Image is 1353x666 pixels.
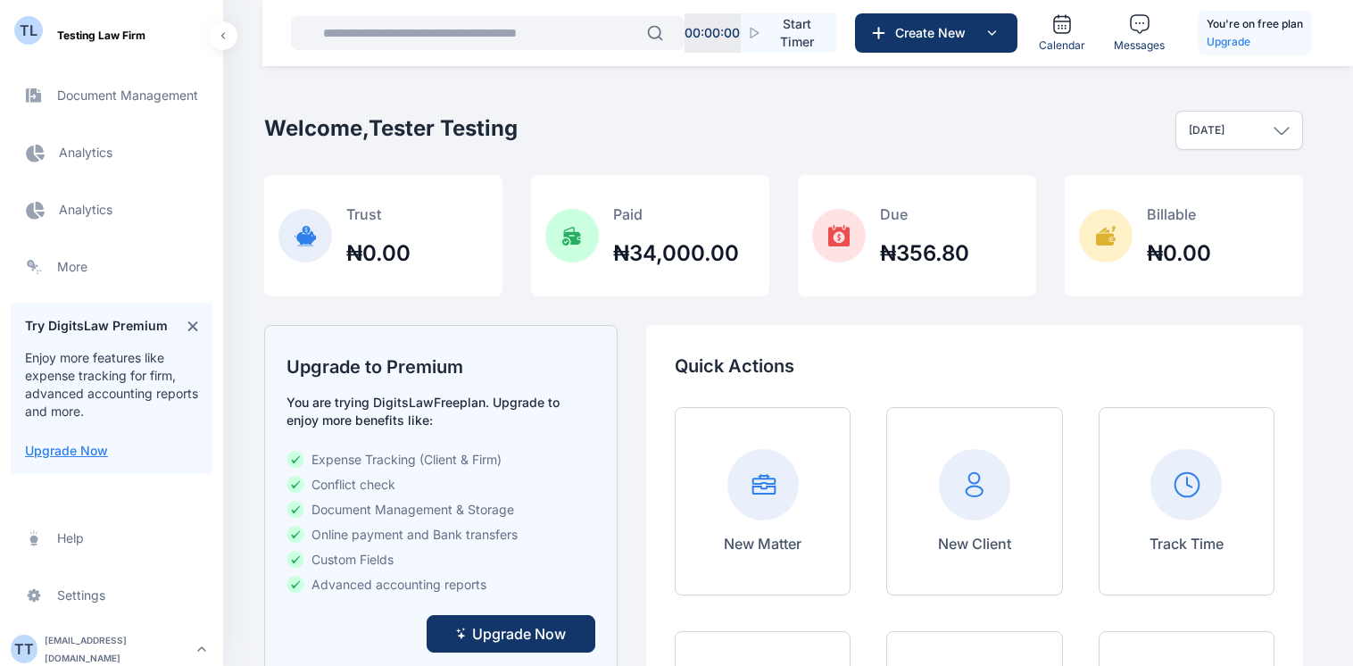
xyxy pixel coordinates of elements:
button: TT [11,635,37,663]
span: Advanced accounting reports [311,576,486,594]
h2: ₦356.80 [880,239,969,268]
span: Create New [888,24,981,42]
button: Upgrade Now [25,442,108,460]
p: Track Time [1150,533,1224,554]
span: Messages [1114,38,1165,53]
a: Document Management [11,74,212,117]
span: Calendar [1039,38,1085,53]
span: Custom Fields [311,551,394,569]
button: Create New [855,13,1017,53]
a: Analytics [11,188,212,231]
button: Start Timer [741,13,836,53]
h2: ₦0.00 [1147,239,1211,268]
h2: Welcome, Tester Testing [264,114,518,143]
a: Messages [1107,6,1172,60]
p: Paid [613,204,739,225]
p: Enjoy more features like expense tracking for firm, advanced accounting reports and more. [25,349,198,420]
p: Trust [346,204,411,225]
div: T T [11,638,37,660]
p: New Client [938,533,1011,554]
a: settings [11,574,212,617]
a: Analytics [11,131,212,174]
span: Testing Law Firm [57,27,145,45]
a: Upgrade Now [25,443,108,458]
span: Document Management & Storage [311,501,514,519]
p: Billable [1147,204,1211,225]
p: Quick Actions [675,354,1274,379]
span: Upgrade Now [472,623,566,645]
a: Upgrade [1207,33,1303,51]
span: Conflict check [311,476,395,494]
p: You are trying DigitsLaw Free plan. Upgrade to enjoy more benefits like: [286,394,594,429]
p: [DATE] [1189,123,1224,137]
span: Start Timer [772,15,822,51]
a: more [11,246,212,288]
h5: You're on free plan [1207,15,1303,33]
h4: Try DigitsLaw Premium [25,317,168,335]
div: TL [20,20,37,41]
p: 00 : 00 : 00 [685,24,740,42]
h2: Upgrade to Premium [286,354,594,379]
a: Calendar [1032,6,1092,60]
p: Due [880,204,969,225]
span: Online payment and Bank transfers [311,526,518,544]
button: TL [14,21,43,50]
h2: ₦0.00 [346,239,411,268]
p: New Matter [724,533,801,554]
a: help [11,517,212,560]
span: Expense Tracking (Client & Firm) [311,451,502,469]
button: Upgrade Now [427,615,595,653]
h2: ₦34,000.00 [613,239,739,268]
